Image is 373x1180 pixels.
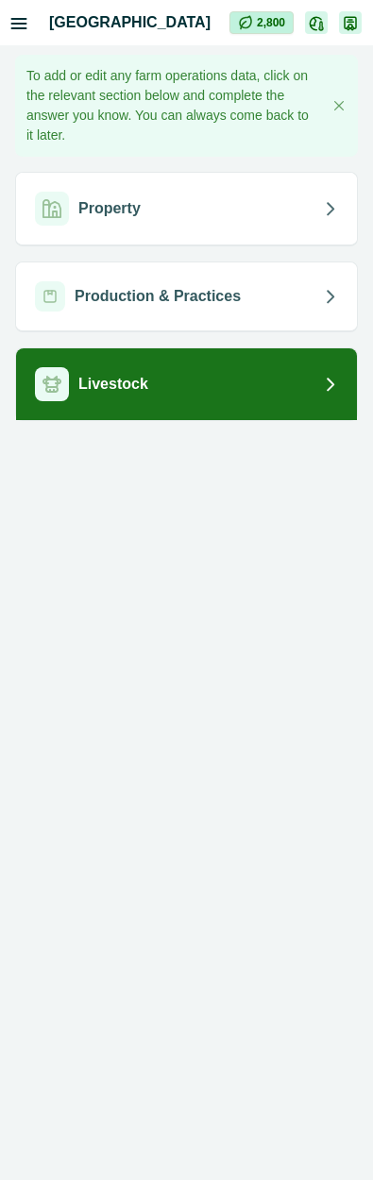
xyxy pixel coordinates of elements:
button: Property [16,173,357,244]
p: To add or edit any farm operations data, click on the relevant section below and complete the ans... [26,66,318,145]
p: 2,800 [257,14,285,31]
button: Livestock [16,348,357,420]
p: Production & Practices [75,285,241,308]
button: Close [328,94,350,117]
button: Production & Practices [16,262,357,330]
p: Property [78,197,141,220]
p: Livestock [78,373,148,396]
h2: [GEOGRAPHIC_DATA] [49,11,229,34]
